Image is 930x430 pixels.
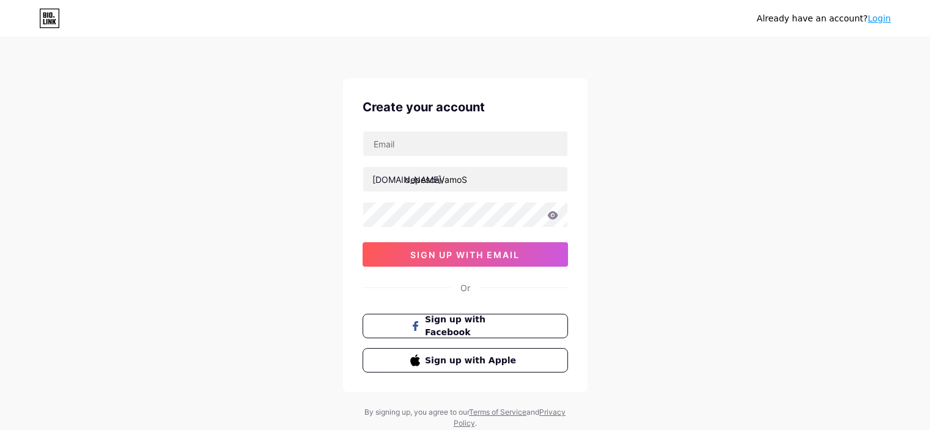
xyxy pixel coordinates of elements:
[363,242,568,267] button: sign up with email
[361,407,569,429] div: By signing up, you agree to our and .
[372,173,445,186] div: [DOMAIN_NAME]/
[868,13,891,23] a: Login
[363,167,567,191] input: username
[460,281,470,294] div: Or
[425,313,520,339] span: Sign up with Facebook
[363,132,567,156] input: Email
[363,314,568,338] button: Sign up with Facebook
[363,348,568,373] button: Sign up with Apple
[469,407,526,417] a: Terms of Service
[757,12,891,25] div: Already have an account?
[363,98,568,116] div: Create your account
[425,354,520,367] span: Sign up with Apple
[410,250,520,260] span: sign up with email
